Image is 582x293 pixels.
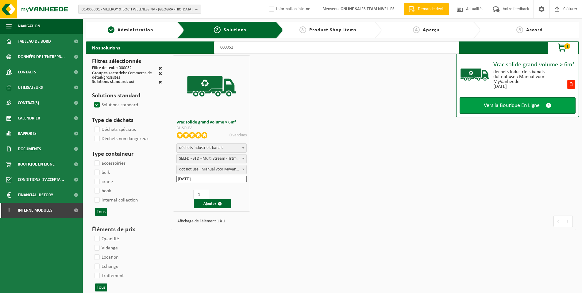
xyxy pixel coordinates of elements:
input: 1 [193,190,209,199]
strong: ONLINE SALES TEAM NIVELLES [341,7,395,11]
span: Contacts [18,64,36,80]
h3: Solutions standard [92,91,162,100]
label: bulk [93,168,110,177]
div: BL-SO-LV [176,126,247,131]
span: 4 [413,26,420,33]
div: : 000052 [92,66,132,71]
span: Boutique en ligne [18,157,55,172]
span: Tableau de bord [18,34,51,49]
span: Solutions [224,28,246,33]
span: Documents [18,141,41,157]
input: Chercher [214,41,459,54]
div: [DATE] [493,84,567,89]
span: 1 [564,43,570,49]
p: 0 vendues [229,132,247,139]
span: Filtre de texte [92,66,117,70]
img: BL-SO-LV [186,60,238,112]
label: Information interne [268,5,310,14]
span: SELFD - STD - Multi Stream - Trtmt/wu (SP-M-000052) [176,154,247,163]
label: Déchets spéciaux [93,125,136,134]
span: Groupes sectoriels [92,71,126,76]
span: Navigation [18,18,40,34]
span: Administration [118,28,153,33]
label: accessoiries [93,159,125,168]
button: Tous [95,283,107,291]
a: Demande devis [404,3,449,15]
span: 3 [299,26,306,33]
a: 1Administration [89,26,172,34]
button: Ajouter [194,199,231,208]
h3: Type containeur [92,150,162,159]
span: 1 [108,26,114,33]
span: Solutions standard [92,80,127,84]
button: Tous [95,208,107,216]
span: 2 [214,26,221,33]
h3: Type de déchets [92,116,162,125]
label: Echange [93,262,118,271]
span: Vers la Boutique En Ligne [484,102,540,109]
label: internal collection [93,196,138,205]
span: 5 [516,26,523,33]
label: Traitement [93,271,124,280]
a: 4Aperçu [385,26,468,34]
a: Vers la Boutique En Ligne [460,97,576,114]
span: Aperçu [423,28,440,33]
input: Date de début [176,176,247,182]
label: Solutions standard [93,100,138,110]
a: 2Solutions [189,26,271,34]
span: Contrat(s) [18,95,39,111]
span: Financial History [18,187,53,203]
span: dot not use : Manual voor MyVanheede [176,165,247,174]
label: Vidange [93,244,118,253]
span: Utilisateurs [18,80,43,95]
label: hook [93,186,111,196]
div: : oui [92,80,134,85]
span: Rapports [18,126,37,141]
span: Interne modules [18,203,52,218]
label: Déchets non dangereux [93,134,148,143]
h3: Éléments de prix [92,225,162,234]
span: I [6,203,12,218]
label: Quantité [93,234,119,244]
img: BL-SO-LV [460,59,490,90]
h3: Vrac solide grand volume > 6m³ [176,120,247,125]
span: Données de l'entrepr... [18,49,65,64]
div: dot not use : Manual voor MyVanheede [493,74,567,84]
span: déchets industriels banals [176,143,247,153]
label: crane [93,177,113,186]
span: Demande devis [416,6,446,12]
span: SELFD - STD - Multi Stream - Trtmt/wu (SP-M-000052) [177,154,246,163]
h3: Filtres sélectionnés [92,57,162,66]
span: Accord [526,28,543,33]
label: Location [93,253,118,262]
button: 1 [548,41,578,54]
span: Conditions d'accepta... [18,172,64,187]
div: Vrac solide grand volume > 6m³ [493,62,576,68]
button: 01-000001 - VILLEROY & BOCH WELLNESS NV - [GEOGRAPHIC_DATA] [78,5,201,14]
a: 3Product Shop Items [286,26,369,34]
div: déchets industriels banals [493,69,567,74]
span: déchets industriels banals [177,144,246,152]
span: 01-000001 - VILLEROY & BOCH WELLNESS NV - [GEOGRAPHIC_DATA] [82,5,193,14]
span: Product Shop Items [309,28,356,33]
div: : Commerce de détail/grossistes [92,71,159,80]
span: dot not use : Manual voor MyVanheede [177,165,246,174]
a: 5Accord [484,26,576,34]
span: Calendrier [18,111,40,126]
h2: Nos solutions [86,41,126,54]
div: Affichage de l'élément 1 à 1 [174,216,225,227]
